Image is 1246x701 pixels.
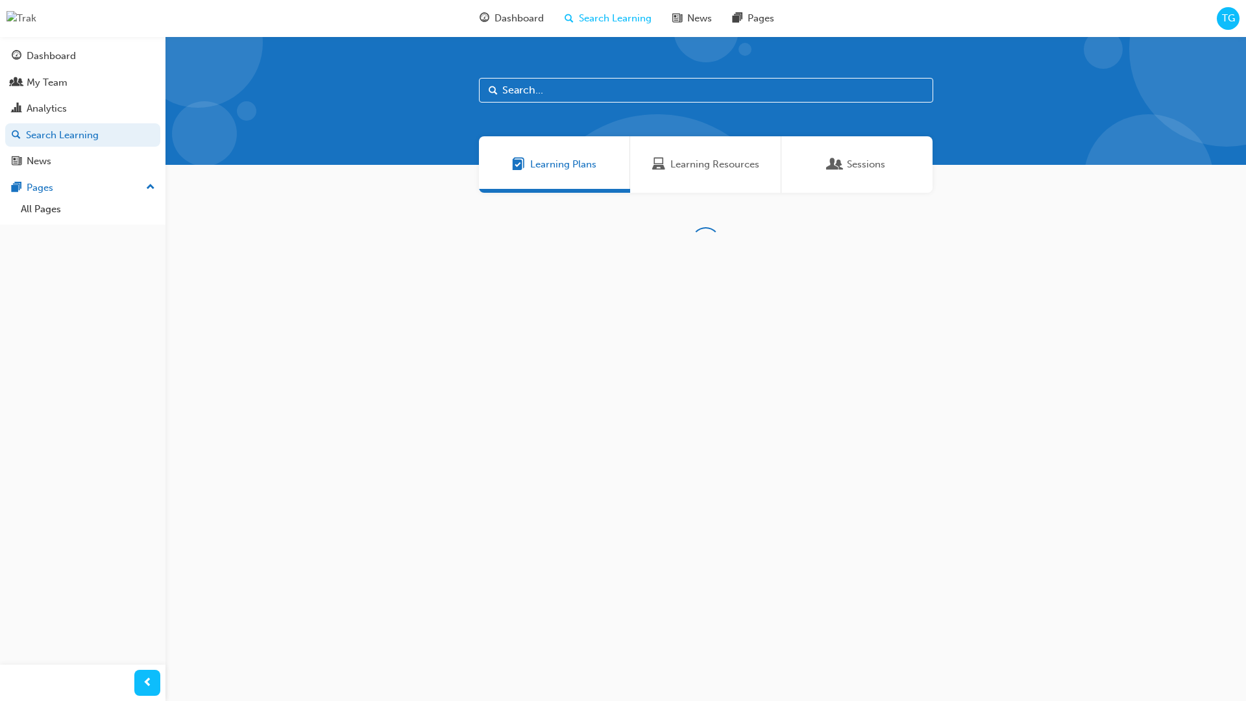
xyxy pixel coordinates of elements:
[12,51,21,62] span: guage-icon
[748,11,774,26] span: Pages
[512,157,525,172] span: Learning Plans
[1222,11,1235,26] span: TG
[5,42,160,176] button: DashboardMy TeamAnalyticsSearch LearningNews
[579,11,652,26] span: Search Learning
[5,176,160,200] button: Pages
[12,182,21,194] span: pages-icon
[5,123,160,147] a: Search Learning
[670,157,759,172] span: Learning Resources
[5,149,160,173] a: News
[687,11,712,26] span: News
[489,83,498,98] span: Search
[146,179,155,196] span: up-icon
[143,675,153,691] span: prev-icon
[554,5,662,32] a: search-iconSearch Learning
[829,157,842,172] span: Sessions
[722,5,785,32] a: pages-iconPages
[479,78,933,103] input: Search...
[12,130,21,141] span: search-icon
[27,154,51,169] div: News
[5,71,160,95] a: My Team
[847,157,885,172] span: Sessions
[565,10,574,27] span: search-icon
[5,97,160,121] a: Analytics
[480,10,489,27] span: guage-icon
[479,136,630,193] a: Learning PlansLearning Plans
[27,180,53,195] div: Pages
[733,10,742,27] span: pages-icon
[16,199,160,219] a: All Pages
[5,44,160,68] a: Dashboard
[12,103,21,115] span: chart-icon
[6,11,36,26] img: Trak
[27,75,67,90] div: My Team
[662,5,722,32] a: news-iconNews
[1217,7,1240,30] button: TG
[27,101,67,116] div: Analytics
[495,11,544,26] span: Dashboard
[630,136,781,193] a: Learning ResourcesLearning Resources
[781,136,933,193] a: SessionsSessions
[12,156,21,167] span: news-icon
[652,157,665,172] span: Learning Resources
[672,10,682,27] span: news-icon
[469,5,554,32] a: guage-iconDashboard
[27,49,76,64] div: Dashboard
[12,77,21,89] span: people-icon
[530,157,596,172] span: Learning Plans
